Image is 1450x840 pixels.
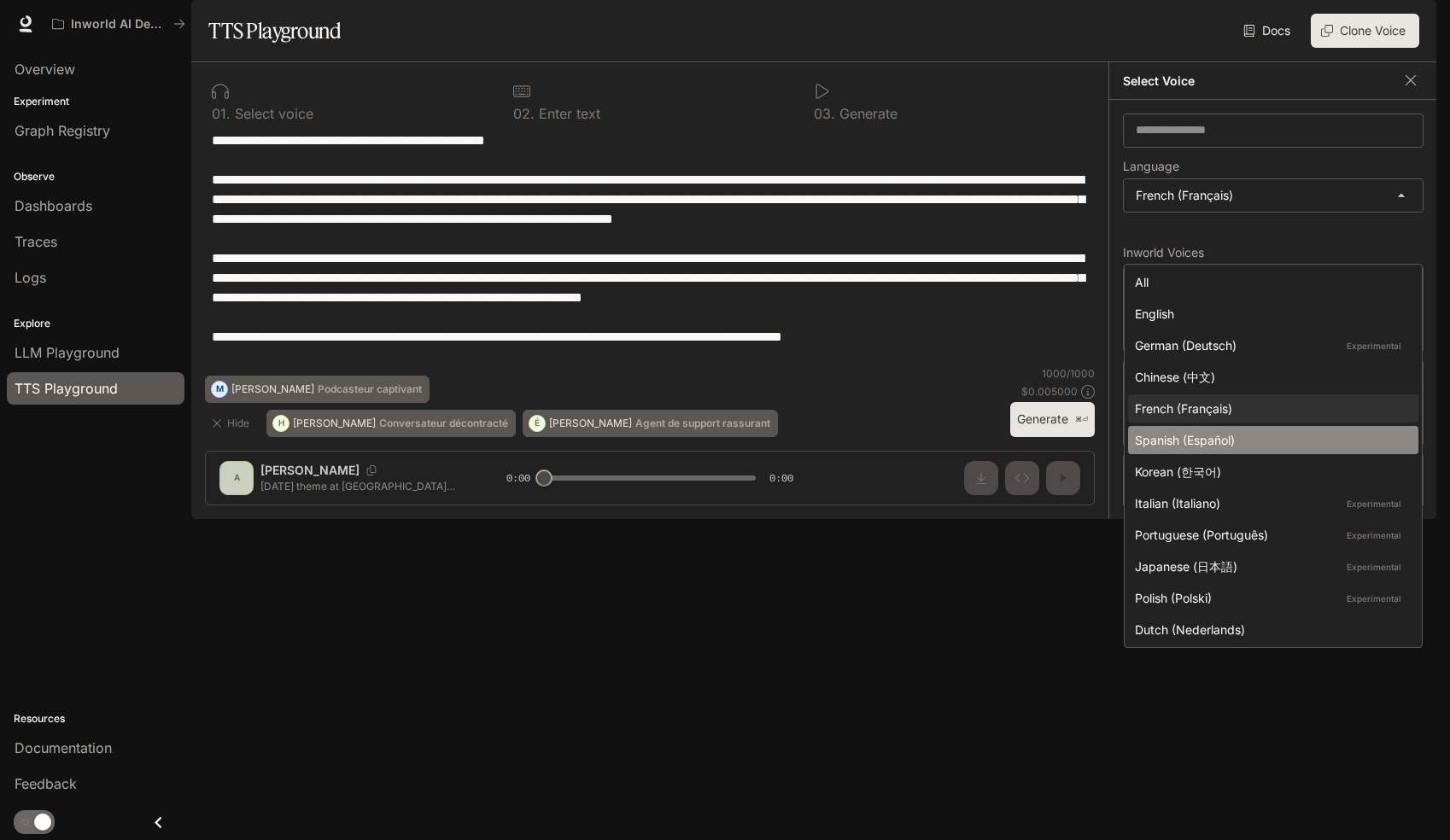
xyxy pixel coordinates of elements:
[1343,559,1405,575] p: Experimental
[1135,431,1405,449] div: Spanish (Español)
[1135,273,1405,291] div: All
[1135,526,1405,544] div: Portuguese (Português)
[1135,336,1405,354] div: German (Deutsch)
[1135,621,1405,639] div: Dutch (Nederlands)
[1135,589,1405,607] div: Polish (Polski)
[1343,528,1405,543] p: Experimental
[1343,496,1405,511] p: Experimental
[1135,368,1405,386] div: Chinese (中文)
[1135,400,1405,417] div: French (Français)
[1135,494,1405,512] div: Italian (Italiano)
[1135,463,1405,481] div: Korean (한국어)
[1343,591,1405,606] p: Experimental
[1343,338,1405,353] p: Experimental
[1135,305,1405,323] div: English
[1135,557,1405,575] div: Japanese (日本語)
